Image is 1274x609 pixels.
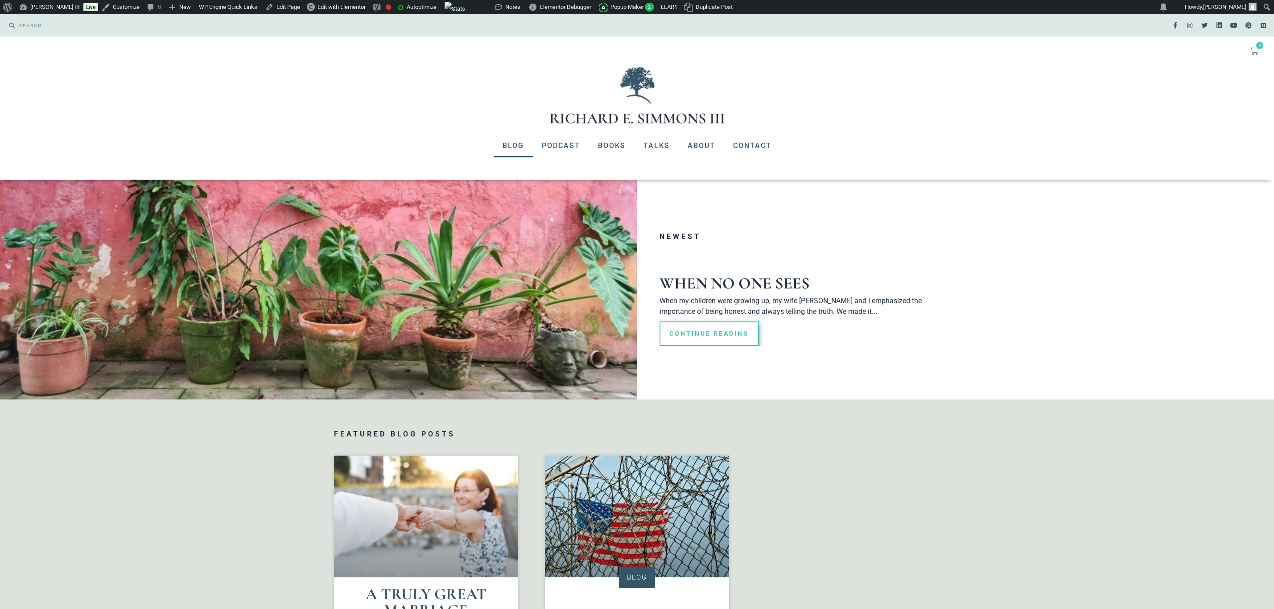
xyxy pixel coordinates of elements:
[1203,4,1246,10] span: [PERSON_NAME]
[619,567,655,588] div: Blog
[589,134,635,157] a: Books
[660,274,810,293] a: When No One Sees
[1239,41,1270,61] a: 0
[645,3,654,12] span: 2
[660,321,759,346] a: Read more about When No One Sees
[15,19,633,32] input: SEARCH
[386,4,391,10] div: Focus keyphrase not set
[445,2,465,16] img: Views over 48 hours. Click for more Jetpack Stats.
[494,134,533,157] a: Blog
[334,456,518,577] a: adult-anniversary-care-1449049
[679,134,724,157] a: About
[83,3,98,11] a: Live
[317,4,366,10] span: Edit with Elementor
[545,456,729,577] a: american-flag-barbed-wire-fence-54456
[660,296,945,317] p: When my children were growing up, my wife [PERSON_NAME] and I emphasized the importance of being ...
[660,233,945,240] h3: Newest
[724,134,780,157] a: Contact
[1256,42,1263,49] span: 0
[635,134,679,157] a: Talks
[334,431,940,438] h3: Featured Blog Posts
[674,4,677,10] span: 1
[533,134,589,157] a: Podcast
